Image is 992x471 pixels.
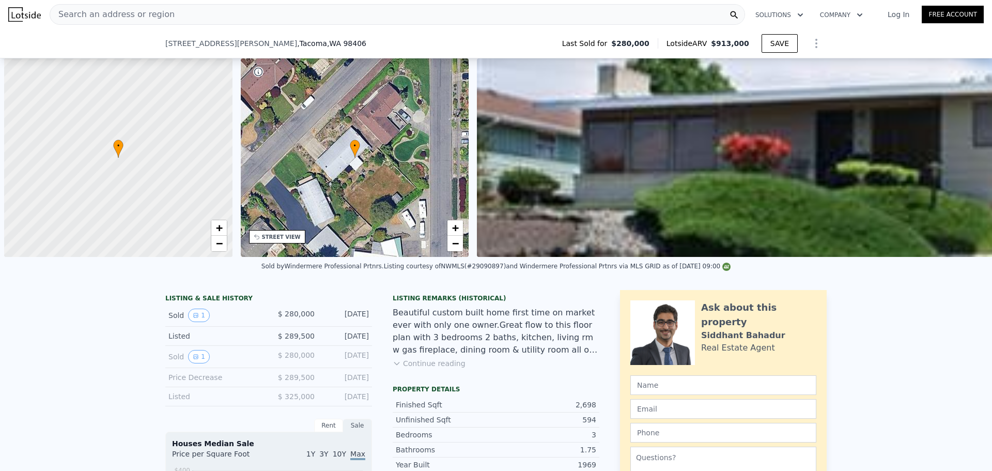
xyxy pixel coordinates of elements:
[447,236,463,251] a: Zoom out
[393,294,599,302] div: Listing Remarks (Historical)
[875,9,922,20] a: Log In
[393,385,599,393] div: Property details
[215,221,222,234] span: +
[278,373,315,382] span: $ 289,500
[323,350,369,363] div: [DATE]
[350,140,360,158] div: •
[323,391,369,402] div: [DATE]
[496,400,596,410] div: 2,698
[188,350,210,363] button: View historical data
[630,399,816,419] input: Email
[396,400,496,410] div: Finished Sqft
[314,419,343,432] div: Rent
[211,236,227,251] a: Zoom out
[172,449,269,465] div: Price per Square Foot
[168,372,260,383] div: Price Decrease
[113,141,123,150] span: •
[806,33,827,54] button: Show Options
[343,419,372,432] div: Sale
[701,300,816,329] div: Ask about this property
[350,450,365,460] span: Max
[278,351,315,359] span: $ 280,000
[711,39,749,48] span: $913,000
[297,38,366,49] span: , Tacoma
[165,294,372,305] div: LISTING & SALE HISTORY
[113,140,123,158] div: •
[762,34,798,53] button: SAVE
[747,6,812,24] button: Solutions
[262,233,301,241] div: STREET VIEW
[384,263,731,270] div: Listing courtesy of NWMLS (#29090897) and Windermere Professional Prtnrs via MLS GRID as of [DATE...
[396,430,496,440] div: Bedrooms
[812,6,871,24] button: Company
[496,460,596,470] div: 1969
[323,309,369,322] div: [DATE]
[630,375,816,395] input: Name
[50,8,175,21] span: Search an address or region
[323,331,369,341] div: [DATE]
[393,358,466,369] button: Continue reading
[496,445,596,455] div: 1.75
[319,450,328,458] span: 3Y
[215,237,222,250] span: −
[447,220,463,236] a: Zoom in
[333,450,346,458] span: 10Y
[278,310,315,318] span: $ 280,000
[562,38,612,49] span: Last Sold for
[496,430,596,440] div: 3
[701,329,785,342] div: Siddhant Bahadur
[306,450,315,458] span: 1Y
[211,220,227,236] a: Zoom in
[396,445,496,455] div: Bathrooms
[168,391,260,402] div: Listed
[701,342,775,354] div: Real Estate Agent
[165,38,297,49] span: [STREET_ADDRESS][PERSON_NAME]
[667,38,711,49] span: Lotside ARV
[922,6,984,23] a: Free Account
[261,263,384,270] div: Sold by Windermere Professional Prtnrs .
[350,141,360,150] span: •
[278,332,315,340] span: $ 289,500
[8,7,41,22] img: Lotside
[172,438,365,449] div: Houses Median Sale
[188,309,210,322] button: View historical data
[452,221,459,234] span: +
[452,237,459,250] span: −
[630,423,816,443] input: Phone
[396,415,496,425] div: Unfinished Sqft
[168,331,260,341] div: Listed
[168,309,260,322] div: Sold
[611,38,649,49] span: $280,000
[496,415,596,425] div: 594
[278,392,315,401] span: $ 325,000
[396,460,496,470] div: Year Built
[323,372,369,383] div: [DATE]
[722,263,731,271] img: NWMLS Logo
[168,350,260,363] div: Sold
[327,39,366,48] span: , WA 98406
[393,307,599,356] div: Beautiful custom built home first time on market ever with only one owner.Great flow to this floo...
